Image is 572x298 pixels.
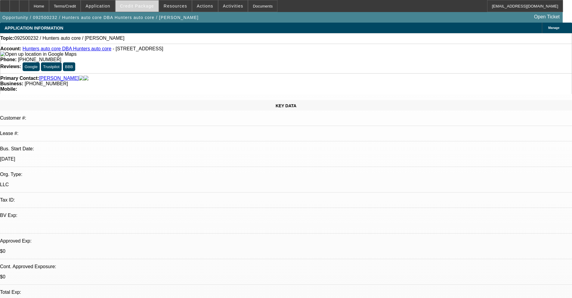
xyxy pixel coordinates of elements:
[5,26,63,30] span: APPLICATION INFORMATION
[548,26,559,30] span: Manage
[85,4,110,8] span: Application
[0,52,76,57] a: View Google Maps
[276,103,296,108] span: KEY DATA
[192,0,218,12] button: Actions
[164,4,187,8] span: Resources
[79,76,84,81] img: facebook-icon.png
[532,12,562,22] a: Open Ticket
[0,36,14,41] strong: Topic:
[0,64,21,69] strong: Reviews:
[84,76,88,81] img: linkedin-icon.png
[218,0,248,12] button: Activities
[25,81,68,86] span: [PHONE_NUMBER]
[223,4,243,8] span: Activities
[41,62,61,71] button: Trustpilot
[116,0,159,12] button: Credit Package
[81,0,115,12] button: Application
[113,46,163,51] span: - [STREET_ADDRESS]
[120,4,154,8] span: Credit Package
[23,46,111,51] a: Hunters auto core DBA Hunters auto core
[0,52,76,57] img: Open up location in Google Maps
[0,81,23,86] strong: Business:
[0,46,21,51] strong: Account:
[159,0,192,12] button: Resources
[39,76,79,81] a: [PERSON_NAME]
[0,57,17,62] strong: Phone:
[2,15,199,20] span: Opportunity / 092500232 / Hunters auto core DBA Hunters auto core / [PERSON_NAME]
[63,62,75,71] button: BBB
[0,86,17,92] strong: Mobile:
[197,4,213,8] span: Actions
[23,62,40,71] button: Google
[18,57,61,62] span: [PHONE_NUMBER]
[14,36,125,41] span: 092500232 / Hunters auto core / [PERSON_NAME]
[0,76,39,81] strong: Primary Contact:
